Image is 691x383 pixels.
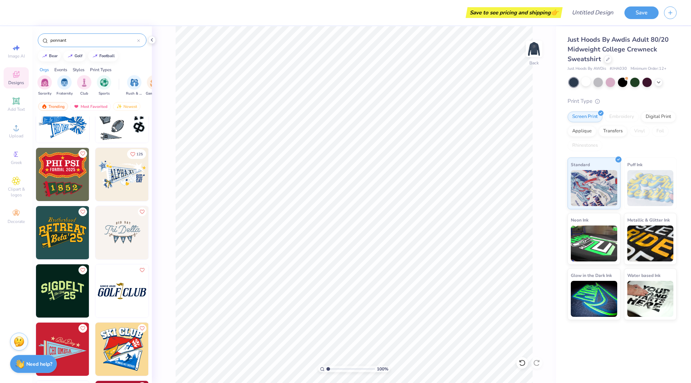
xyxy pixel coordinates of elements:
[89,323,142,376] img: 47a9f8df-4eea-4b1f-940d-a6376681d103
[529,60,539,66] div: Back
[468,7,561,18] div: Save to see pricing and shipping
[627,225,674,261] img: Metallic & Glitter Ink
[571,161,590,168] span: Standard
[99,91,110,96] span: Sports
[150,78,158,87] img: Game Day Image
[37,75,52,96] div: filter for Sorority
[146,91,162,96] span: Game Day
[36,206,89,259] img: a8cf6ec6-c142-4c9d-8888-c66ca8ee3818
[36,148,89,201] img: f0ea3623-d386-479b-88e0-047867a71f88
[568,97,677,105] div: Print Type
[8,53,25,59] span: Image AI
[527,42,541,56] img: Back
[78,324,87,333] button: Like
[89,148,142,201] img: 0219a944-b16f-4170-9ee3-872b3d9e301d
[78,266,87,274] button: Like
[571,216,588,224] span: Neon Ink
[80,78,88,87] img: Club Image
[138,208,146,216] button: Like
[89,264,142,318] img: eccdbf23-ed0f-4c4e-954b-05d164dc0677
[8,106,25,112] span: Add Text
[148,323,202,376] img: b8ba8f98-9c8f-47c4-81c6-3c88e934c95c
[130,78,139,87] img: Rush & Bid Image
[57,91,73,96] span: Fraternity
[568,66,606,72] span: Just Hoods By AWDis
[26,361,52,368] strong: Need help?
[568,111,602,122] div: Screen Print
[148,206,202,259] img: f09da2aa-5ed7-4b9d-a2f3-753500fa2638
[88,51,118,61] button: football
[77,75,91,96] button: filter button
[95,148,149,201] img: 348f5240-21b5-4c09-b0d5-84946b73dae1
[36,323,89,376] img: 97d5e952-3301-45c2-9fe6-8446cfb3e593
[73,67,85,73] div: Styles
[57,75,73,96] div: filter for Fraternity
[49,54,58,58] div: bear
[90,67,112,73] div: Print Types
[74,54,82,58] div: golf
[138,266,146,274] button: Like
[89,206,142,259] img: 0eae7f94-271e-43b6-aa4b-9aba0179d9af
[641,111,676,122] div: Digital Print
[9,133,23,139] span: Upload
[36,264,89,318] img: 5e9c7a96-0b66-4ec7-9af0-0b964003450a
[41,78,49,87] img: Sorority Image
[568,140,602,151] div: Rhinestones
[571,272,612,279] span: Glow in the Dark Ink
[624,6,659,19] button: Save
[627,170,674,206] img: Puff Ink
[126,91,143,96] span: Rush & Bid
[100,78,108,87] img: Sports Image
[99,54,115,58] div: football
[78,149,87,158] button: Like
[70,102,111,111] div: Most Favorited
[38,51,61,61] button: bear
[126,75,143,96] button: filter button
[11,160,22,165] span: Greek
[627,161,642,168] span: Puff Ink
[138,324,146,333] button: Like
[652,126,669,137] div: Foil
[627,216,670,224] span: Metallic & Glitter Ink
[57,75,73,96] button: filter button
[42,54,48,58] img: trend_line.gif
[551,8,559,17] span: 👉
[610,66,627,72] span: # JHA030
[8,80,24,86] span: Designs
[571,281,617,317] img: Glow in the Dark Ink
[113,102,140,111] div: Newest
[92,54,98,58] img: trend_line.gif
[77,75,91,96] div: filter for Club
[8,219,25,224] span: Decorate
[599,126,627,137] div: Transfers
[629,126,650,137] div: Vinyl
[136,152,143,156] span: 125
[4,186,29,198] span: Clipart & logos
[37,75,52,96] button: filter button
[78,208,87,216] button: Like
[116,104,122,109] img: Newest.gif
[95,264,149,318] img: cadf37e1-03dd-4bb0-add8-88016cc244f4
[377,366,388,372] span: 100 %
[38,91,51,96] span: Sorority
[146,75,162,96] button: filter button
[605,111,639,122] div: Embroidery
[631,66,667,72] span: Minimum Order: 12 +
[627,281,674,317] img: Water based Ink
[568,126,596,137] div: Applique
[146,75,162,96] div: filter for Game Day
[80,91,88,96] span: Club
[148,148,202,201] img: a4af249c-6a62-4b0d-bc4e-adc5c317331b
[73,104,79,109] img: most_fav.gif
[40,67,49,73] div: Orgs
[63,51,86,61] button: golf
[60,78,68,87] img: Fraternity Image
[126,75,143,96] div: filter for Rush & Bid
[571,170,617,206] img: Standard
[97,75,111,96] button: filter button
[571,225,617,261] img: Neon Ink
[127,149,146,159] button: Like
[41,104,47,109] img: trending.gif
[568,35,669,63] span: Just Hoods By Awdis Adult 80/20 Midweight College Crewneck Sweatshirt
[566,5,619,20] input: Untitled Design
